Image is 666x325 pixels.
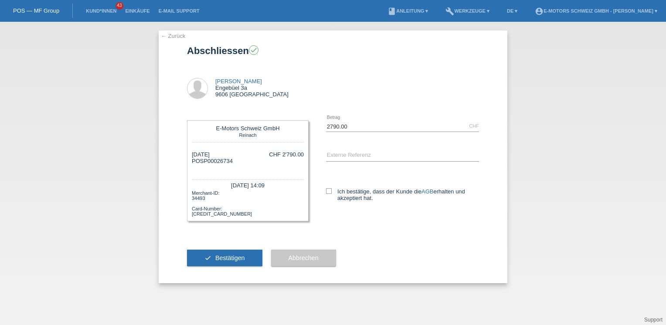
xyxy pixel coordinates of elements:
[421,188,433,195] a: AGB
[215,78,262,85] a: [PERSON_NAME]
[121,8,154,14] a: Einkäufe
[387,7,396,16] i: book
[192,179,304,190] div: [DATE] 14:09
[215,254,245,261] span: Bestätigen
[445,7,454,16] i: build
[204,254,211,261] i: check
[194,125,302,132] div: E-Motors Schweiz GmbH
[644,317,663,323] a: Support
[194,132,302,138] div: Reinach
[289,254,319,261] span: Abbrechen
[154,8,204,14] a: E-Mail Support
[326,188,479,201] label: Ich bestätige, dass der Kunde die erhalten und akzeptiert hat.
[192,190,304,217] div: Merchant-ID: 34493 Card-Number: [CREDIT_CARD_NUMBER]
[116,2,123,10] span: 43
[269,151,304,158] div: CHF 2'790.00
[82,8,121,14] a: Kund*innen
[383,8,432,14] a: bookAnleitung ▾
[187,45,479,56] h1: Abschliessen
[161,33,185,39] a: ← Zurück
[250,46,258,54] i: check
[187,250,262,266] button: check Bestätigen
[530,8,662,14] a: account_circleE-Motors Schweiz GmbH - [PERSON_NAME] ▾
[271,250,336,266] button: Abbrechen
[441,8,494,14] a: buildWerkzeuge ▾
[215,78,289,98] div: Engebüel 3a 9606 [GEOGRAPHIC_DATA]
[469,123,479,129] div: CHF
[535,7,544,16] i: account_circle
[192,151,233,171] div: [DATE] POSP00026734
[503,8,522,14] a: DE ▾
[13,7,59,14] a: POS — MF Group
